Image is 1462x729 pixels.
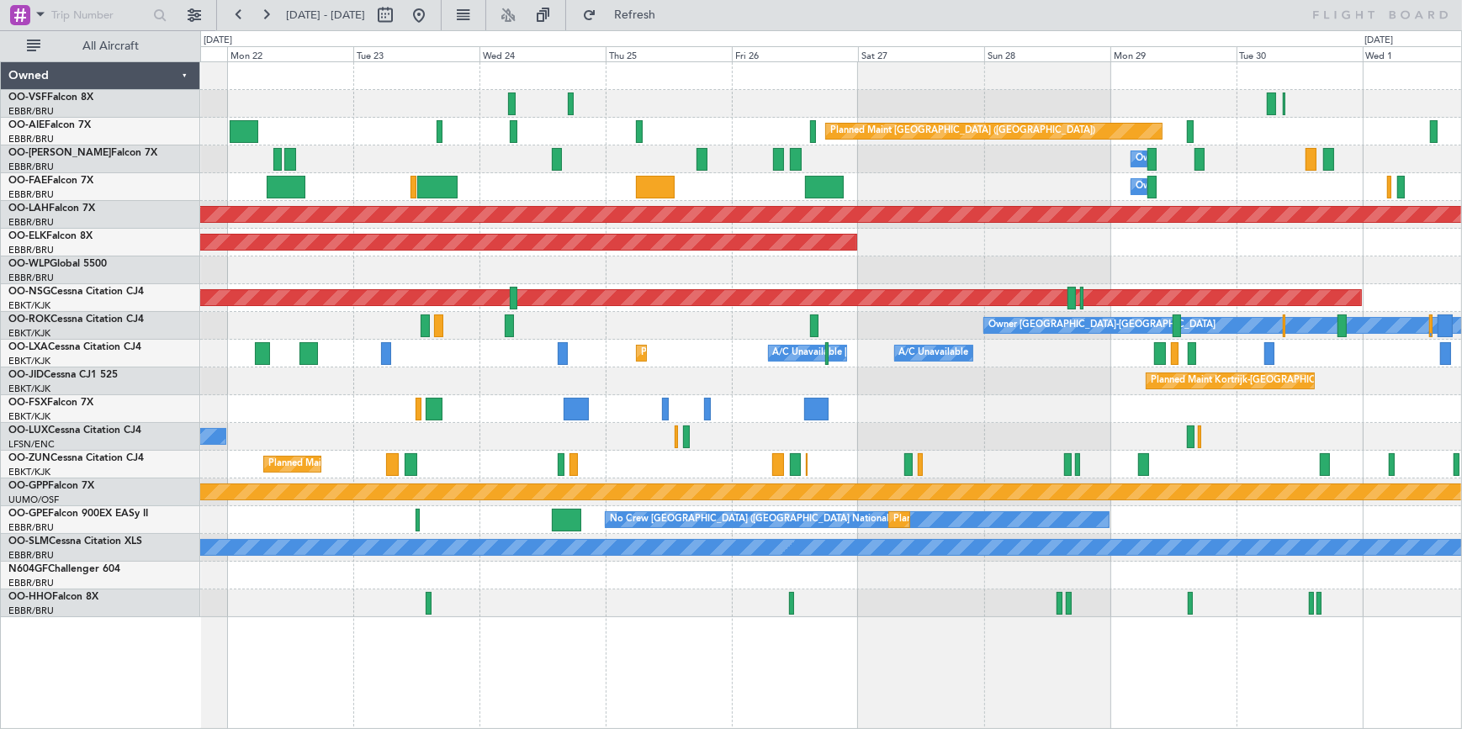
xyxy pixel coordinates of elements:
span: All Aircraft [44,40,177,52]
a: OO-SLMCessna Citation XLS [8,536,142,547]
a: EBBR/BRU [8,188,54,201]
button: Refresh [575,2,675,29]
div: Sun 28 [984,46,1110,61]
a: EBKT/KJK [8,383,50,395]
a: EBBR/BRU [8,549,54,562]
a: EBBR/BRU [8,272,54,284]
a: EBBR/BRU [8,133,54,145]
div: Planned Maint [GEOGRAPHIC_DATA] ([GEOGRAPHIC_DATA] National) [893,507,1198,532]
a: EBBR/BRU [8,216,54,229]
div: Owner Melsbroek Air Base [1136,146,1250,172]
div: Sat 27 [858,46,984,61]
span: OO-HHO [8,592,52,602]
span: OO-[PERSON_NAME] [8,148,111,158]
a: OO-LUXCessna Citation CJ4 [8,425,141,436]
a: OO-ELKFalcon 8X [8,231,93,241]
div: Owner [GEOGRAPHIC_DATA]-[GEOGRAPHIC_DATA] [988,313,1216,338]
span: OO-FAE [8,176,47,186]
span: OO-GPP [8,481,48,491]
div: Thu 25 [606,46,732,61]
div: Wed 24 [479,46,606,61]
a: OO-JIDCessna CJ1 525 [8,370,118,380]
button: All Aircraft [19,33,183,60]
a: OO-HHOFalcon 8X [8,592,98,602]
a: EBBR/BRU [8,605,54,617]
span: OO-GPE [8,509,48,519]
a: OO-[PERSON_NAME]Falcon 7X [8,148,157,158]
a: EBKT/KJK [8,327,50,340]
a: OO-GPEFalcon 900EX EASy II [8,509,148,519]
span: OO-SLM [8,536,49,547]
a: EBBR/BRU [8,244,54,256]
a: EBKT/KJK [8,410,50,423]
a: LFSN/ENC [8,438,55,451]
div: No Crew [GEOGRAPHIC_DATA] ([GEOGRAPHIC_DATA] National) [610,507,892,532]
div: Mon 29 [1110,46,1237,61]
span: OO-WLP [8,259,50,269]
a: OO-ZUNCessna Citation CJ4 [8,453,144,463]
a: OO-GPPFalcon 7X [8,481,94,491]
a: EBBR/BRU [8,521,54,534]
div: A/C Unavailable [899,341,969,366]
a: EBKT/KJK [8,355,50,367]
span: OO-LUX [8,425,48,436]
span: OO-LXA [8,342,48,352]
span: OO-NSG [8,287,50,297]
span: OO-VSF [8,92,47,103]
a: EBBR/BRU [8,161,54,173]
a: OO-ROKCessna Citation CJ4 [8,314,144,325]
div: Planned Maint Kortrijk-[GEOGRAPHIC_DATA] [268,452,464,477]
span: N604GF [8,564,48,574]
a: UUMO/OSF [8,494,59,506]
div: [DATE] [1365,34,1394,48]
span: OO-JID [8,370,44,380]
span: OO-LAH [8,203,49,214]
a: EBBR/BRU [8,105,54,118]
a: OO-LXACessna Citation CJ4 [8,342,141,352]
a: N604GFChallenger 604 [8,564,120,574]
span: Refresh [600,9,670,21]
input: Trip Number [51,3,148,28]
div: Owner Melsbroek Air Base [1136,174,1250,199]
span: [DATE] - [DATE] [286,8,365,23]
div: [DATE] [204,34,232,48]
a: EBBR/BRU [8,577,54,589]
a: EBKT/KJK [8,299,50,312]
div: Mon 22 [227,46,353,61]
a: OO-NSGCessna Citation CJ4 [8,287,144,297]
a: OO-FSXFalcon 7X [8,398,93,408]
span: OO-AIE [8,120,45,130]
a: OO-WLPGlobal 5500 [8,259,107,269]
div: Planned Maint Kortrijk-[GEOGRAPHIC_DATA] [641,341,837,366]
a: EBKT/KJK [8,466,50,478]
a: OO-FAEFalcon 7X [8,176,93,186]
a: OO-VSFFalcon 8X [8,92,93,103]
span: OO-ROK [8,314,50,325]
div: Fri 26 [732,46,858,61]
div: Planned Maint Kortrijk-[GEOGRAPHIC_DATA] [1151,368,1347,394]
div: Tue 30 [1237,46,1363,61]
div: Planned Maint [GEOGRAPHIC_DATA] ([GEOGRAPHIC_DATA]) [830,119,1095,144]
span: OO-ZUN [8,453,50,463]
a: OO-AIEFalcon 7X [8,120,91,130]
span: OO-FSX [8,398,47,408]
div: Tue 23 [353,46,479,61]
a: OO-LAHFalcon 7X [8,203,95,214]
div: A/C Unavailable [GEOGRAPHIC_DATA] ([GEOGRAPHIC_DATA] National) [773,341,1086,366]
span: OO-ELK [8,231,46,241]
